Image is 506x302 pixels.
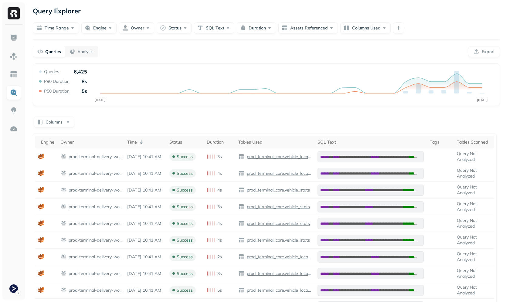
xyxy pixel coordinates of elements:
button: Assets Referenced [278,22,338,33]
p: Aug 24, 2025 10:41 AM [127,271,163,277]
a: prod_terminal_core.vehicle_locations [244,271,311,277]
p: prod_terminal_core.vehicle_stats [246,204,310,210]
div: Time [127,138,163,146]
a: prod_terminal_core.vehicle_stats [244,204,310,210]
p: prod_terminal_core.vehicle_locations [246,287,311,293]
p: prod_terminal_core.vehicle_stats [246,187,310,193]
div: Status [169,139,201,145]
img: table [238,187,244,193]
img: workgroup [60,204,67,210]
p: prod_terminal_core.vehicle_locations [246,254,311,260]
img: Ryft [8,7,20,19]
img: table [238,220,244,226]
tspan: [DATE] [95,98,105,102]
p: success [177,287,193,293]
p: Aug 24, 2025 10:41 AM [127,204,163,210]
img: Query Explorer [10,89,18,97]
p: success [177,237,193,243]
p: Aug 24, 2025 10:41 AM [127,171,163,176]
p: 5s [217,287,222,293]
button: Owner [119,22,154,33]
button: Time Range [33,22,79,33]
a: prod_terminal_core.vehicle_locations [244,154,311,160]
button: Engine [81,22,117,33]
tspan: [DATE] [477,98,488,102]
p: 8s [82,78,87,84]
img: table [238,254,244,260]
p: Aug 24, 2025 10:41 AM [127,154,163,160]
p: success [177,221,193,226]
p: Query Not Analyzed [457,251,491,263]
p: P50 Duration [44,88,70,94]
p: prod-terminal-delivery-workgroup [69,237,123,243]
p: prod_terminal_core.vehicle_locations [246,154,311,160]
p: Query Not Analyzed [457,268,491,279]
p: prod-terminal-delivery-workgroup [69,254,123,260]
p: 4s [217,221,222,226]
p: Query Not Analyzed [457,284,491,296]
img: Terminal [9,284,18,293]
div: Tables Used [238,139,311,145]
p: Query Not Analyzed [457,218,491,229]
p: 6,425 [74,69,87,75]
p: success [177,154,193,160]
img: workgroup [60,237,67,243]
div: Engine [41,139,54,145]
p: Aug 24, 2025 10:41 AM [127,237,163,243]
img: workgroup [60,270,67,277]
p: 5s [82,88,87,94]
p: 3s [217,154,222,160]
p: Queries [44,69,59,75]
p: prod_terminal_core.vehicle_locations [246,271,311,277]
p: 3s [217,271,222,277]
div: SQL Text [318,139,424,145]
p: Query Not Analyzed [457,184,491,196]
p: Aug 24, 2025 10:41 AM [127,254,163,260]
p: success [177,271,193,277]
p: P90 Duration [44,79,70,84]
img: table [238,170,244,176]
button: Columns Used [340,22,391,33]
img: workgroup [60,170,67,176]
img: workgroup [60,287,67,293]
p: prod-terminal-delivery-workgroup [69,287,123,293]
p: Query Not Analyzed [457,201,491,212]
p: Analysis [77,49,93,55]
img: Insights [10,107,18,115]
p: Query Explorer [33,5,81,16]
img: Optimization [10,125,18,133]
img: workgroup [60,154,67,160]
p: prod_terminal_core.vehicle_stats [246,237,310,243]
div: Tables Scanned [457,139,491,145]
img: table [238,204,244,210]
img: table [238,154,244,160]
p: Queries [45,49,61,55]
img: workgroup [60,187,67,193]
img: table [238,237,244,243]
p: success [177,254,193,260]
p: Aug 24, 2025 10:41 AM [127,221,163,226]
p: Aug 24, 2025 10:41 AM [127,187,163,193]
p: Aug 24, 2025 10:41 AM [127,287,163,293]
p: 4s [217,171,222,176]
button: SQL Text [194,22,234,33]
p: Query Not Analyzed [457,151,491,162]
img: workgroup [60,220,67,226]
img: table [238,287,244,293]
p: 2s [217,254,222,260]
p: prod-terminal-delivery-workgroup [69,221,123,226]
a: prod_terminal_core.vehicle_stats [244,221,310,226]
button: Export [468,46,500,57]
p: prod-terminal-delivery-workgroup [69,187,123,193]
p: prod-terminal-delivery-workgroup [69,204,123,210]
p: prod_terminal_core.vehicle_stats [246,221,310,226]
p: success [177,171,193,176]
div: Tags [430,139,451,145]
a: prod_terminal_core.vehicle_stats [244,237,310,243]
button: Columns [34,117,74,127]
p: Query Not Analyzed [457,168,491,179]
p: 4s [217,187,222,193]
button: Status [157,22,192,33]
p: prod-terminal-delivery-workgroup [69,171,123,176]
div: Owner [60,139,121,145]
